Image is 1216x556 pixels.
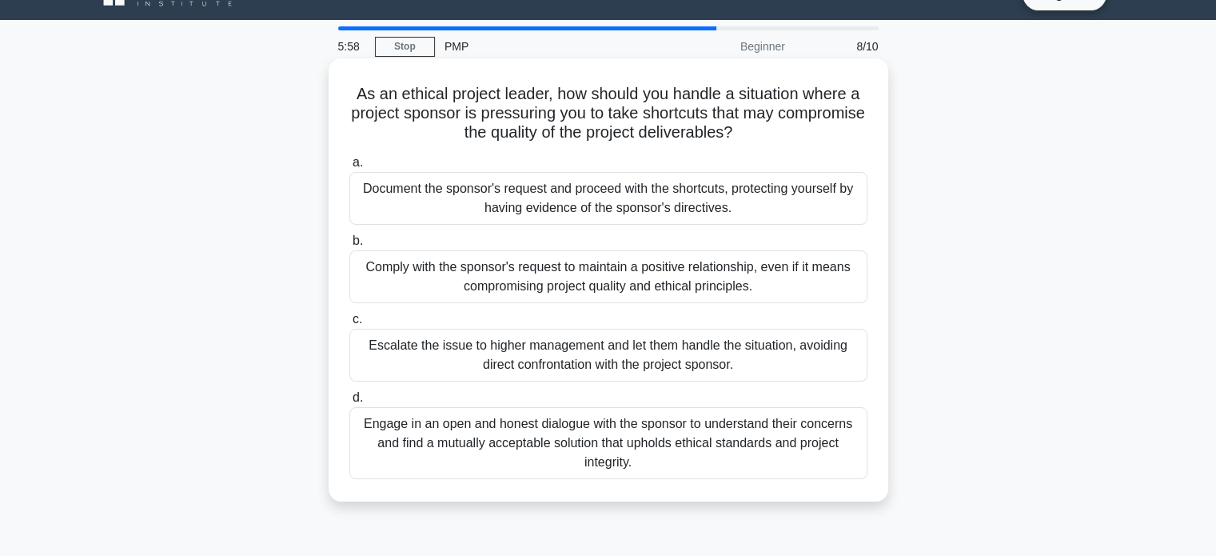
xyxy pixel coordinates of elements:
div: PMP [435,30,655,62]
div: Document the sponsor's request and proceed with the shortcuts, protecting yourself by having evid... [349,172,867,225]
div: Beginner [655,30,795,62]
div: 8/10 [795,30,888,62]
div: Comply with the sponsor's request to maintain a positive relationship, even if it means compromis... [349,250,867,303]
span: a. [353,155,363,169]
div: Escalate the issue to higher management and let them handle the situation, avoiding direct confro... [349,329,867,382]
div: Engage in an open and honest dialogue with the sponsor to understand their concerns and find a mu... [349,407,867,479]
h5: As an ethical project leader, how should you handle a situation where a project sponsor is pressu... [348,84,869,143]
div: 5:58 [329,30,375,62]
a: Stop [375,37,435,57]
span: b. [353,234,363,247]
span: d. [353,390,363,404]
span: c. [353,312,362,326]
